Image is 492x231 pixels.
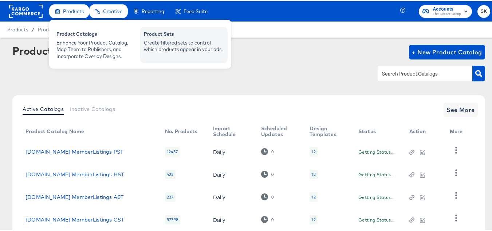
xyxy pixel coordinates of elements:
[433,4,461,12] span: Accounts
[165,214,180,223] div: 37798
[353,122,404,139] th: Status
[261,215,274,222] div: 0
[419,4,472,17] button: AccountsThe CoStar Group
[25,148,123,154] a: [DOMAIN_NAME] MemberListings PST
[184,7,208,13] span: Feed Suite
[25,127,84,133] div: Product Catalog Name
[311,170,315,176] div: 12
[7,26,28,31] span: Products
[25,170,124,176] a: [DOMAIN_NAME] MemberListings HST
[310,146,317,155] div: 12
[477,4,490,17] button: SK
[271,216,274,221] div: 0
[165,146,180,155] div: 12437
[433,10,461,16] span: The CoStar Group
[207,207,255,230] td: Daily
[261,124,295,136] div: Scheduled Updates
[310,214,317,223] div: 12
[38,26,78,31] a: Product Catalogs
[103,7,122,13] span: Creative
[381,69,458,77] input: Search Product Catalogs
[480,6,487,15] span: SK
[444,101,478,116] button: See More
[207,139,255,162] td: Daily
[165,169,175,178] div: 423
[446,104,475,114] span: See More
[23,105,64,111] span: Active Catalogs
[444,122,472,139] th: More
[213,124,247,136] div: Import Schedule
[261,192,274,199] div: 0
[207,162,255,185] td: Daily
[25,216,124,222] a: [DOMAIN_NAME] MemberListings CST
[311,193,315,199] div: 12
[207,185,255,207] td: Daily
[12,44,101,55] div: Product Catalogs
[310,169,317,178] div: 12
[165,127,197,133] div: No. Products
[412,46,482,56] span: + New Product Catalog
[310,191,317,201] div: 12
[25,193,123,199] a: [DOMAIN_NAME] MemberListings AST
[271,193,274,199] div: 0
[404,122,444,139] th: Action
[310,124,344,136] div: Design Templates
[28,26,38,31] span: /
[165,191,175,201] div: 237
[409,44,485,58] button: + New Product Catalog
[311,216,315,222] div: 12
[63,7,84,13] span: Products
[271,148,274,153] div: 0
[70,105,115,111] span: Inactive Catalogs
[311,148,315,154] div: 12
[261,147,274,154] div: 0
[271,171,274,176] div: 0
[261,170,274,177] div: 0
[142,7,164,13] span: Reporting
